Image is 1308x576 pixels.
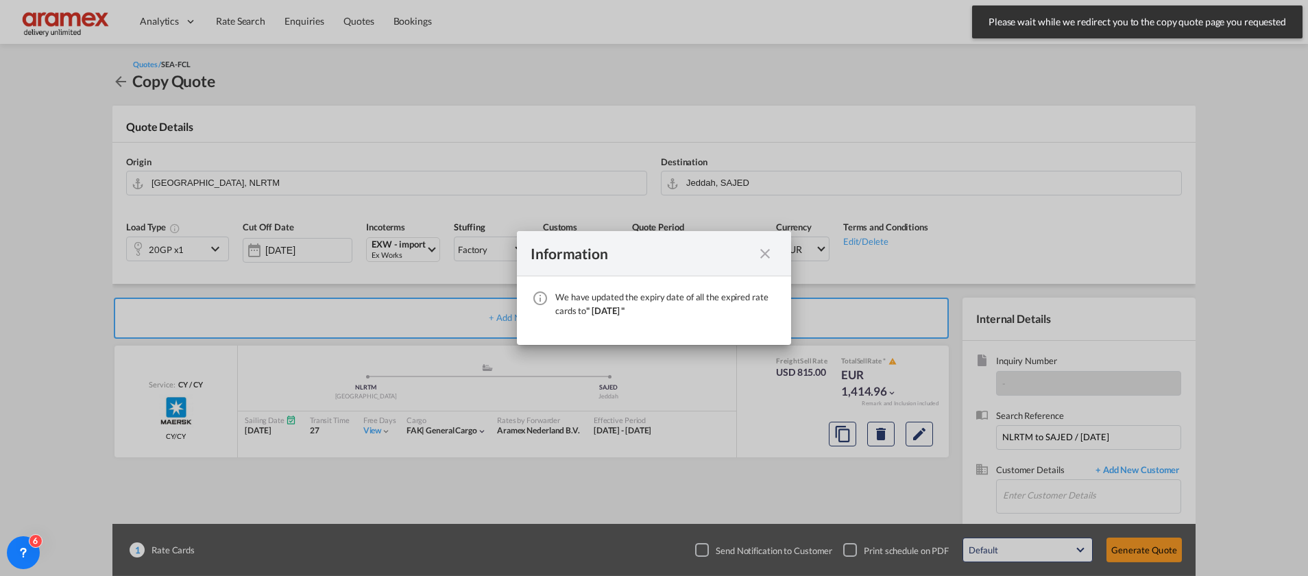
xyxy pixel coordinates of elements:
[532,290,548,307] md-icon: icon-information-outline
[586,305,625,316] span: " [DATE] "
[984,15,1290,29] span: Please wait while we redirect you to the copy quote page you requested
[555,290,777,317] div: We have updated the expiry date of all the expired rate cards to
[757,245,773,262] md-icon: icon-close fg-AAA8AD cursor
[517,231,791,345] md-dialog: We have ...
[531,245,753,262] div: Information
